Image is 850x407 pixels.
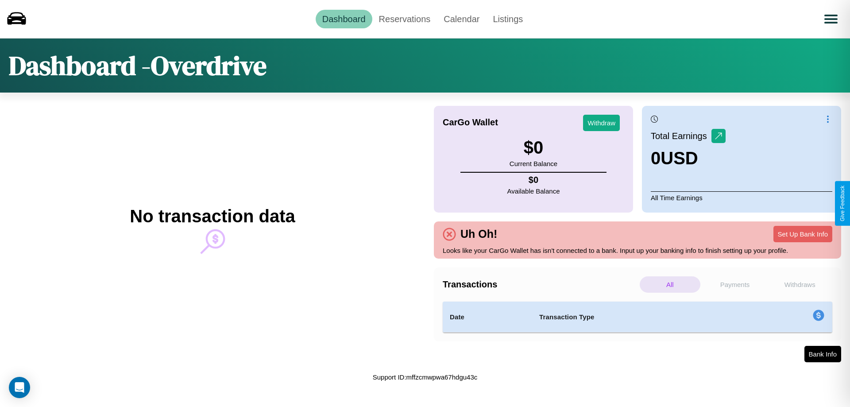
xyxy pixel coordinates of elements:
[130,206,295,226] h2: No transaction data
[373,371,478,383] p: Support ID: mffzcmwpwa67hdgu43c
[819,7,843,31] button: Open menu
[443,279,637,290] h4: Transactions
[456,228,502,240] h4: Uh Oh!
[804,346,841,362] button: Bank Info
[443,244,832,256] p: Looks like your CarGo Wallet has isn't connected to a bank. Input up your banking info to finish ...
[640,276,700,293] p: All
[9,47,267,84] h1: Dashboard - Overdrive
[705,276,765,293] p: Payments
[450,312,525,322] h4: Date
[769,276,830,293] p: Withdraws
[651,128,711,144] p: Total Earnings
[773,226,832,242] button: Set Up Bank Info
[9,377,30,398] div: Open Intercom Messenger
[510,138,557,158] h3: $ 0
[486,10,529,28] a: Listings
[839,186,846,221] div: Give Feedback
[507,175,560,185] h4: $ 0
[651,148,726,168] h3: 0 USD
[316,10,372,28] a: Dashboard
[539,312,740,322] h4: Transaction Type
[510,158,557,170] p: Current Balance
[583,115,620,131] button: Withdraw
[437,10,486,28] a: Calendar
[443,302,832,333] table: simple table
[443,117,498,128] h4: CarGo Wallet
[372,10,437,28] a: Reservations
[651,191,832,204] p: All Time Earnings
[507,185,560,197] p: Available Balance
